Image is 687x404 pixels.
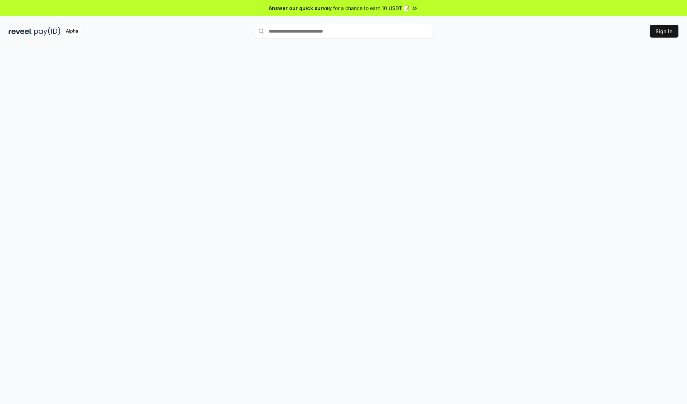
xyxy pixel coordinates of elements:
span: Answer our quick survey [269,4,332,12]
div: Alpha [62,27,82,36]
span: for a chance to earn 10 USDT 📝 [333,4,410,12]
button: Sign In [650,25,678,38]
img: pay_id [34,27,60,36]
img: reveel_dark [9,27,33,36]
